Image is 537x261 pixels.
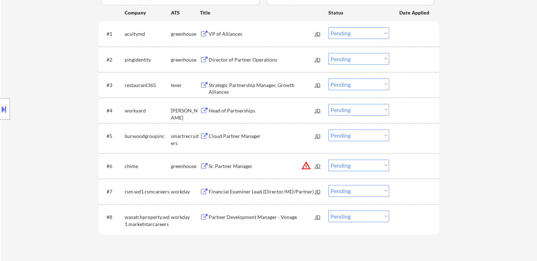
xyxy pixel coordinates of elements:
div: wasatchproperty.wd1.marketstarcareers [125,214,171,227]
div: restaurant365 [125,82,171,89]
div: greenhouse [171,56,200,63]
div: JD [315,104,322,117]
div: Date Applied [399,9,430,16]
div: Director of Partner Operations [209,56,315,63]
div: VP of Alliances [209,30,315,37]
div: workyard [125,107,171,114]
div: Head of Partnerships [209,107,315,114]
div: Company [125,9,171,16]
div: acuitymd [125,30,171,37]
div: JD [315,159,322,172]
div: workday [171,188,200,195]
div: Strategic Partnership Manager, Growth Alliances [209,82,315,95]
div: JD [315,79,322,91]
div: Title [200,9,322,16]
div: [PERSON_NAME] [171,107,200,121]
div: #8 [107,214,119,221]
div: #1 [107,30,119,37]
div: Sr. Partner Manager [209,163,315,170]
div: JD [315,210,322,223]
div: rsm.wd1.rsmcareers [125,188,171,195]
div: lever [171,82,200,89]
div: JD [315,129,322,142]
div: workday [171,214,200,221]
div: burwoodgroupinc [125,133,171,140]
div: smartrecruiters [171,133,200,146]
div: JD [315,53,322,66]
div: Status [328,6,389,19]
div: JD [315,27,322,40]
div: Cloud Partner Manager [209,133,315,140]
div: pingidentity [125,56,171,63]
div: Financial Examiner Lead (Director/MD/Partner) [209,188,315,195]
div: chime [125,163,171,170]
button: warning_amber [301,161,311,170]
div: #7 [107,188,119,195]
div: greenhouse [171,163,200,170]
div: ATS [171,9,200,16]
div: Partner Development Manager - Vonage [209,214,315,221]
div: greenhouse [171,30,200,37]
div: JD [315,185,322,198]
